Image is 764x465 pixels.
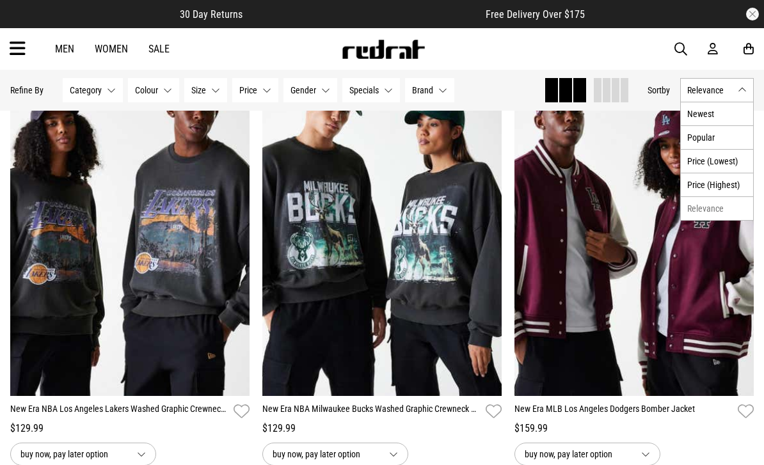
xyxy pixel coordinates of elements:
img: New Era Nba Los Angeles Lakers Washed Graphic Crewneck Sweatshirt in Black [10,61,250,397]
iframe: Customer reviews powered by Trustpilot [268,8,460,20]
button: Colour [128,78,179,102]
img: New Era Nba Milwaukee Bucks Washed Graphic Crewneck Sweatshirt in Black [262,61,502,397]
span: Free Delivery Over $175 [486,8,585,20]
a: Women [95,43,128,55]
li: Price (Highest) [681,173,753,196]
span: Brand [412,85,433,95]
div: $129.99 [262,421,502,436]
li: Newest [681,102,753,125]
img: New Era Mlb Los Angeles Dodgers Bomber Jacket in Red [514,61,754,397]
span: by [662,85,670,95]
button: Price [232,78,278,102]
button: Brand [405,78,454,102]
li: Price (Lowest) [681,149,753,173]
span: Gender [290,85,316,95]
button: Specials [342,78,400,102]
a: New Era MLB Los Angeles Dodgers Bomber Jacket [514,402,733,421]
span: buy now, pay later option [20,446,127,462]
li: Relevance [681,196,753,220]
button: Open LiveChat chat widget [10,5,49,43]
a: Sale [148,43,170,55]
a: New Era NBA Milwaukee Bucks Washed Graphic Crewneck Sweatshirt [262,402,481,421]
button: Relevance [680,78,754,102]
button: Category [63,78,123,102]
span: Category [70,85,102,95]
span: Price [239,85,257,95]
a: Men [55,43,74,55]
span: Colour [135,85,158,95]
div: $129.99 [10,421,250,436]
span: Size [191,85,206,95]
a: New Era NBA Los Angeles Lakers Washed Graphic Crewneck Sweatshirt [10,402,228,421]
img: Redrat logo [341,40,426,59]
span: buy now, pay later option [273,446,379,462]
span: Relevance [687,85,733,95]
p: Refine By [10,85,44,95]
span: 30 Day Returns [180,8,243,20]
span: Specials [349,85,379,95]
button: Sortby [648,83,670,98]
button: Size [184,78,227,102]
span: buy now, pay later option [525,446,631,462]
div: $159.99 [514,421,754,436]
li: Popular [681,125,753,149]
button: Gender [283,78,337,102]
